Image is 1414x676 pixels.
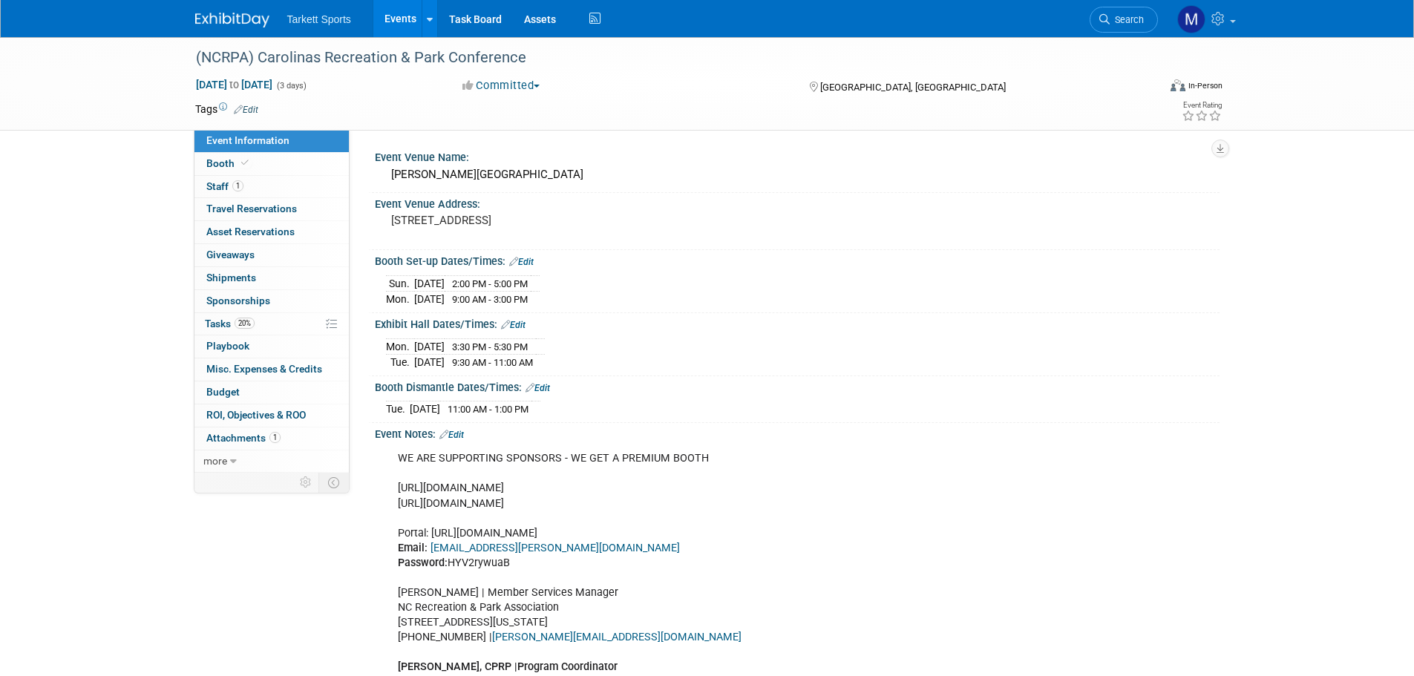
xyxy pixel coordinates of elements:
a: Event Information [194,130,349,152]
span: Budget [206,386,240,398]
a: Sponsorships [194,290,349,312]
img: ExhibitDay [195,13,269,27]
i: Booth reservation complete [241,159,249,167]
span: ROI, Objectives & ROO [206,409,306,421]
div: Event Notes: [375,423,1220,442]
span: [GEOGRAPHIC_DATA], [GEOGRAPHIC_DATA] [820,82,1006,93]
img: Format-Inperson.png [1171,79,1185,91]
td: Tue. [386,355,414,370]
b: Email: [398,542,428,554]
div: (NCRPA) Carolinas Recreation & Park Conference [191,45,1136,71]
span: 1 [269,432,281,443]
td: Tags [195,102,258,117]
div: Exhibit Hall Dates/Times: [375,313,1220,332]
span: Event Information [206,134,289,146]
div: Event Venue Name: [375,146,1220,165]
a: ROI, Objectives & ROO [194,404,349,427]
span: Attachments [206,432,281,444]
a: Shipments [194,267,349,289]
a: Playbook [194,335,349,358]
span: more [203,455,227,467]
a: Travel Reservations [194,198,349,220]
pre: [STREET_ADDRESS] [391,214,710,227]
a: Search [1090,7,1158,33]
b: [PERSON_NAME], CPRP | [398,660,517,673]
div: [PERSON_NAME][GEOGRAPHIC_DATA] [386,163,1208,186]
span: [DATE] [DATE] [195,78,273,91]
span: Giveaways [206,249,255,260]
a: Asset Reservations [194,221,349,243]
div: Event Format [1070,77,1223,99]
td: [DATE] [410,401,440,417]
span: Shipments [206,272,256,283]
div: Event Rating [1182,102,1222,109]
span: Misc. Expenses & Credits [206,363,322,375]
td: Mon. [386,292,414,307]
a: Misc. Expenses & Credits [194,358,349,381]
a: Edit [234,105,258,115]
span: 3:30 PM - 5:30 PM [452,341,528,352]
div: Booth Set-up Dates/Times: [375,250,1220,269]
div: Event Venue Address: [375,193,1220,211]
b: Program Coordinator [517,660,618,673]
span: 20% [235,318,255,329]
span: Search [1110,14,1144,25]
td: [DATE] [414,292,445,307]
a: Attachments1 [194,427,349,450]
span: Asset Reservations [206,226,295,237]
span: Sponsorships [206,295,270,306]
span: 2:00 PM - 5:00 PM [452,278,528,289]
td: Toggle Event Tabs [318,473,349,492]
a: Giveaways [194,244,349,266]
b: Password: [398,557,448,569]
span: Tarkett Sports [287,13,351,25]
span: Travel Reservations [206,203,297,214]
span: (3 days) [275,81,307,91]
td: Tue. [386,401,410,417]
span: to [227,79,241,91]
td: [DATE] [414,355,445,370]
img: Mathieu Martel [1177,5,1205,33]
a: more [194,450,349,473]
span: Staff [206,180,243,192]
a: Edit [526,383,550,393]
span: Tasks [205,318,255,329]
span: 9:30 AM - 11:00 AM [452,357,533,368]
button: Committed [457,78,546,93]
td: Personalize Event Tab Strip [293,473,319,492]
span: 11:00 AM - 1:00 PM [448,404,528,415]
td: [DATE] [414,338,445,355]
a: Edit [509,257,534,267]
td: [DATE] [414,275,445,292]
div: Booth Dismantle Dates/Times: [375,376,1220,396]
span: 9:00 AM - 3:00 PM [452,294,528,305]
span: 1 [232,180,243,191]
a: Booth [194,153,349,175]
td: Sun. [386,275,414,292]
a: Edit [501,320,526,330]
a: [EMAIL_ADDRESS][PERSON_NAME][DOMAIN_NAME] [431,542,680,554]
a: Tasks20% [194,313,349,335]
a: Edit [439,430,464,440]
span: Booth [206,157,252,169]
div: In-Person [1188,80,1222,91]
a: Staff1 [194,176,349,198]
a: Budget [194,381,349,404]
a: [PERSON_NAME][EMAIL_ADDRESS][DOMAIN_NAME] [492,631,742,643]
td: Mon. [386,338,414,355]
span: Playbook [206,340,249,352]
